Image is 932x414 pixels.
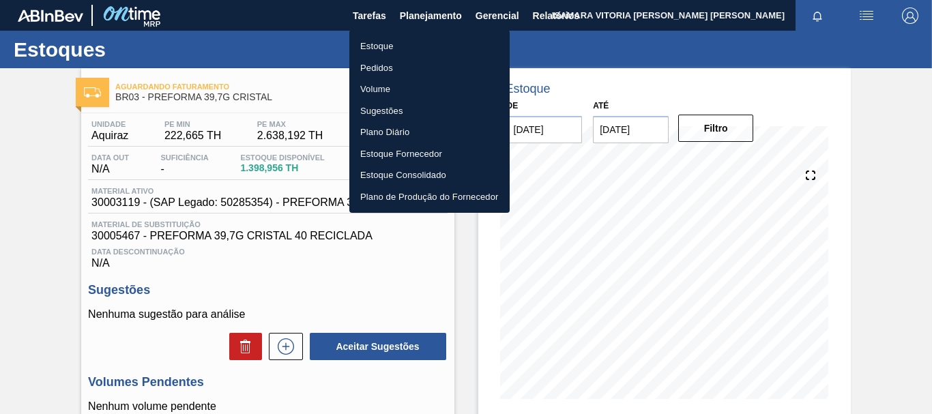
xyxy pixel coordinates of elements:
[349,143,510,165] a: Estoque Fornecedor
[349,121,510,143] a: Plano Diário
[349,57,510,79] a: Pedidos
[349,35,510,57] a: Estoque
[349,78,510,100] a: Volume
[349,164,510,186] a: Estoque Consolidado
[349,100,510,122] a: Sugestões
[349,186,510,208] a: Plano de Produção do Fornecedor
